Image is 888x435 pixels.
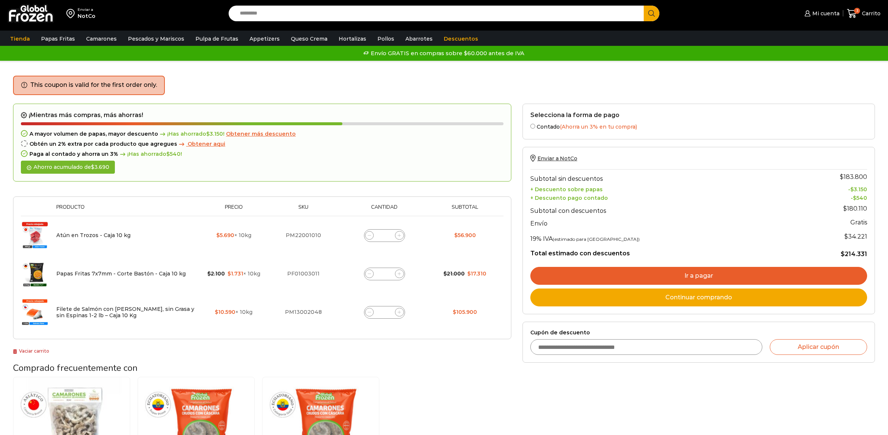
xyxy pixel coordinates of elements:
bdi: 21.000 [443,270,465,277]
th: + Descuento sobre papas [530,184,794,193]
span: $ [443,270,447,277]
bdi: 2.100 [207,270,225,277]
span: $ [841,250,845,258]
button: Search button [644,6,659,21]
span: ¡Has ahorrado ! [118,151,182,157]
span: Obtener más descuento [226,130,296,137]
span: $ [844,233,848,240]
a: Tienda [6,32,34,46]
bdi: 183.800 [840,173,867,180]
a: Vaciar carrito [13,348,49,354]
a: Pollos [374,32,398,46]
span: $ [207,270,211,277]
span: $ [853,195,856,201]
a: Hortalizas [335,32,370,46]
span: $ [206,130,210,137]
a: Papas Fritas 7x7mm - Corte Bastón - Caja 10 kg [56,270,186,277]
h2: Selecciona la forma de pago [530,111,867,119]
td: × 10kg [199,216,268,255]
td: × 10kg [199,255,268,293]
td: - [794,193,867,201]
bdi: 540 [853,195,867,201]
span: Obtener aqui [188,141,225,147]
input: Product quantity [379,230,390,241]
a: Pulpa de Frutas [192,32,242,46]
td: PF01003011 [268,255,338,293]
bdi: 105.900 [453,309,477,315]
th: Precio [199,204,268,216]
bdi: 17.310 [467,270,486,277]
label: Cupón de descuento [530,330,867,336]
bdi: 1.731 [228,270,243,277]
bdi: 5.690 [216,232,234,239]
bdi: 214.331 [841,250,867,258]
span: $ [166,151,170,157]
th: Producto [53,204,199,216]
span: $ [216,232,220,239]
a: Ir a pagar [530,267,867,285]
th: + Descuento pago contado [530,193,794,201]
th: Subtotal sin descuentos [530,169,794,184]
th: Cantidad [338,204,430,216]
bdi: 3.690 [91,164,109,170]
th: Sku [268,204,338,216]
span: $ [91,164,94,170]
span: Carrito [860,10,881,17]
td: PM13002048 [268,293,338,331]
label: Contado [530,122,867,130]
a: Mi cuenta [803,6,839,21]
input: Product quantity [379,269,390,279]
bdi: 540 [166,151,181,157]
span: 34.221 [844,233,867,240]
th: Subtotal con descuentos [530,201,794,216]
a: 3 Carrito [847,5,881,22]
li: This coupon is valid for the first order only. [30,81,157,89]
img: address-field-icon.svg [66,7,78,20]
th: Envío [530,216,794,229]
span: ¡Has ahorrado ! [158,131,225,137]
span: $ [840,173,844,180]
small: (estimado para [GEOGRAPHIC_DATA]) [553,236,640,242]
a: Camarones [82,32,120,46]
span: (Ahorra un 3% en tu compra) [560,123,637,130]
bdi: 3.150 [850,186,867,193]
span: $ [215,309,218,315]
bdi: 10.590 [215,309,235,315]
th: Subtotal [430,204,500,216]
bdi: 3.150 [206,130,223,137]
a: Pescados y Mariscos [124,32,188,46]
strong: Gratis [850,219,867,226]
span: Enviar a NotCo [537,155,577,162]
span: 3 [854,8,860,14]
div: Paga al contado y ahorra un 3% [21,151,503,157]
td: × 10kg [199,293,268,331]
a: Filete de Salmón con [PERSON_NAME], sin Grasa y sin Espinas 1-2 lb – Caja 10 Kg [56,306,194,319]
h2: ¡Mientras más compras, más ahorras! [21,111,503,119]
div: A mayor volumen de papas, mayor descuento [21,131,503,137]
div: Enviar a [78,7,95,12]
a: Obtener aqui [177,141,225,147]
input: Contado(Ahorra un 3% en tu compra) [530,124,535,129]
input: Product quantity [379,307,390,318]
a: Continuar comprando [530,289,867,306]
span: $ [453,309,456,315]
span: $ [454,232,458,239]
div: NotCo [78,12,95,20]
bdi: 56.900 [454,232,476,239]
span: $ [467,270,471,277]
a: Papas Fritas [37,32,79,46]
span: $ [850,186,854,193]
a: Queso Crema [287,32,331,46]
bdi: 180.110 [843,205,867,212]
a: Abarrotes [402,32,436,46]
span: Mi cuenta [810,10,840,17]
th: 19% IVA [530,229,794,244]
span: $ [843,205,847,212]
td: - [794,184,867,193]
a: Appetizers [246,32,283,46]
a: Obtener más descuento [226,131,296,137]
a: Descuentos [440,32,482,46]
button: Aplicar cupón [770,339,867,355]
th: Total estimado con descuentos [530,244,794,258]
td: PM22001010 [268,216,338,255]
